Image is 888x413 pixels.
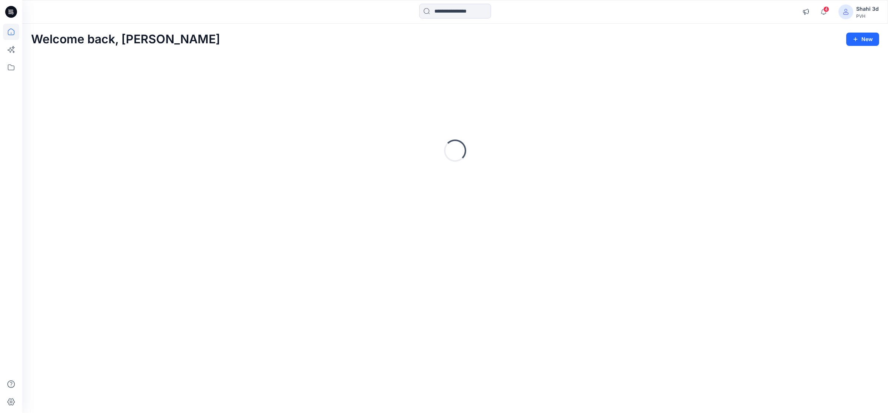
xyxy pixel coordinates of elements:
[31,33,220,46] h2: Welcome back, [PERSON_NAME]
[856,4,879,13] div: Shahi 3d
[843,9,849,15] svg: avatar
[856,13,879,19] div: PVH
[823,6,829,12] span: 4
[846,33,879,46] button: New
